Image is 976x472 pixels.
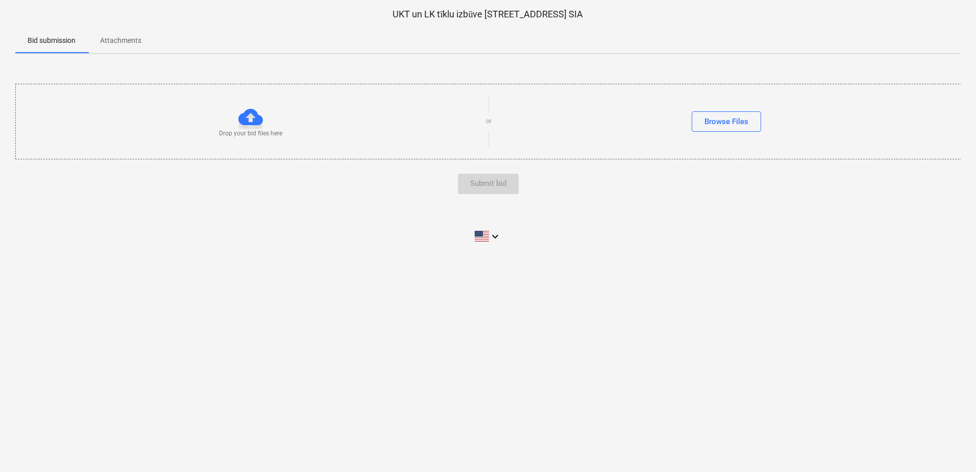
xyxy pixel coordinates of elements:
p: Drop your bid files here [219,129,282,138]
div: Browse Files [704,115,748,128]
p: Bid submission [28,35,76,46]
div: Drop your bid files hereorBrowse Files [15,84,962,159]
p: Attachments [100,35,141,46]
i: keyboard_arrow_down [489,230,501,243]
button: Browse Files [692,111,761,132]
p: UKT un LK tīklu izbūve [STREET_ADDRESS] SIA [15,8,961,20]
p: or [486,117,492,126]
